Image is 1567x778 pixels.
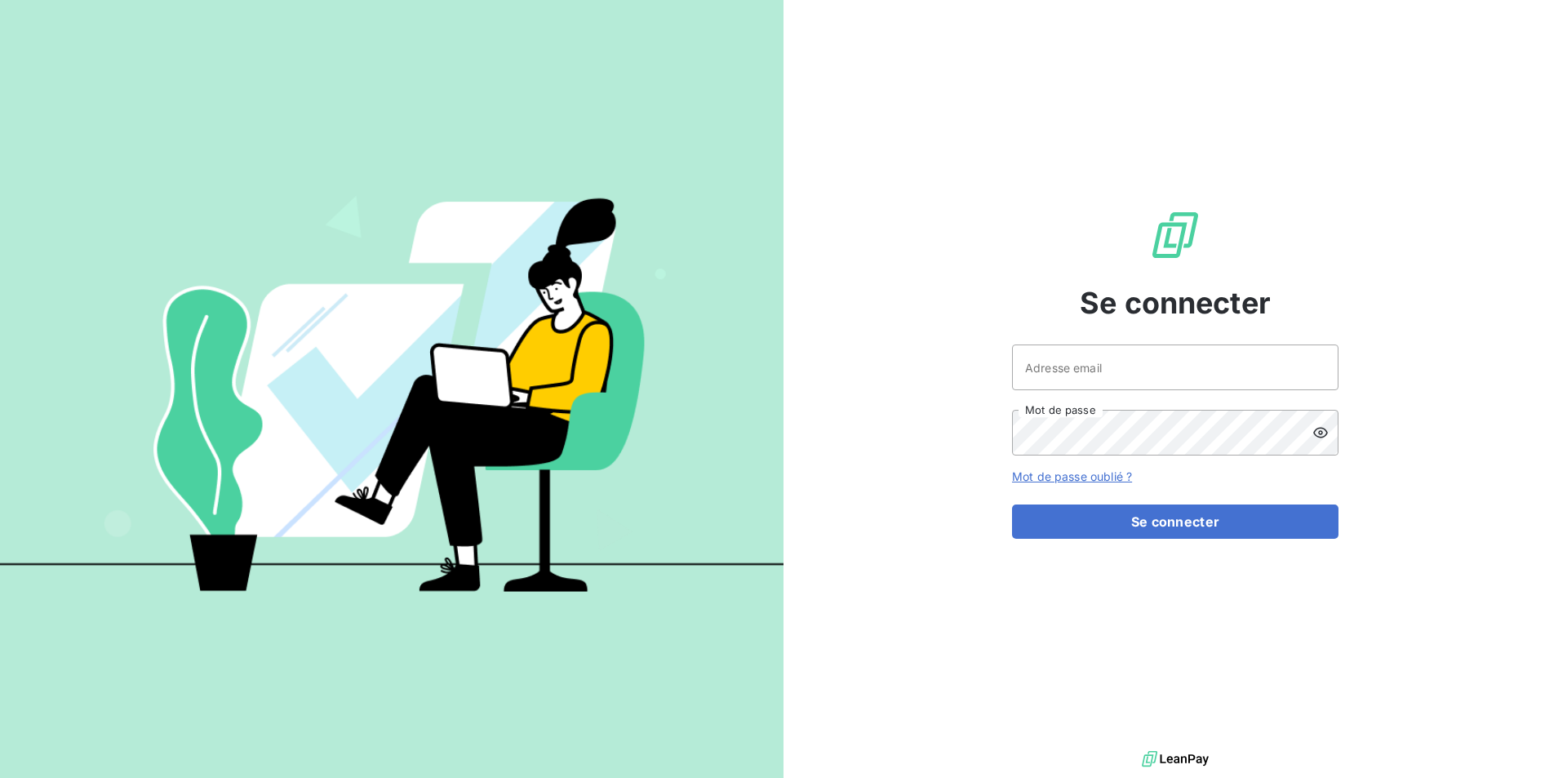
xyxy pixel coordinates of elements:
[1012,345,1338,390] input: placeholder
[1080,281,1271,325] span: Se connecter
[1012,505,1338,539] button: Se connecter
[1142,747,1209,771] img: logo
[1149,209,1201,261] img: Logo LeanPay
[1012,469,1132,483] a: Mot de passe oublié ?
